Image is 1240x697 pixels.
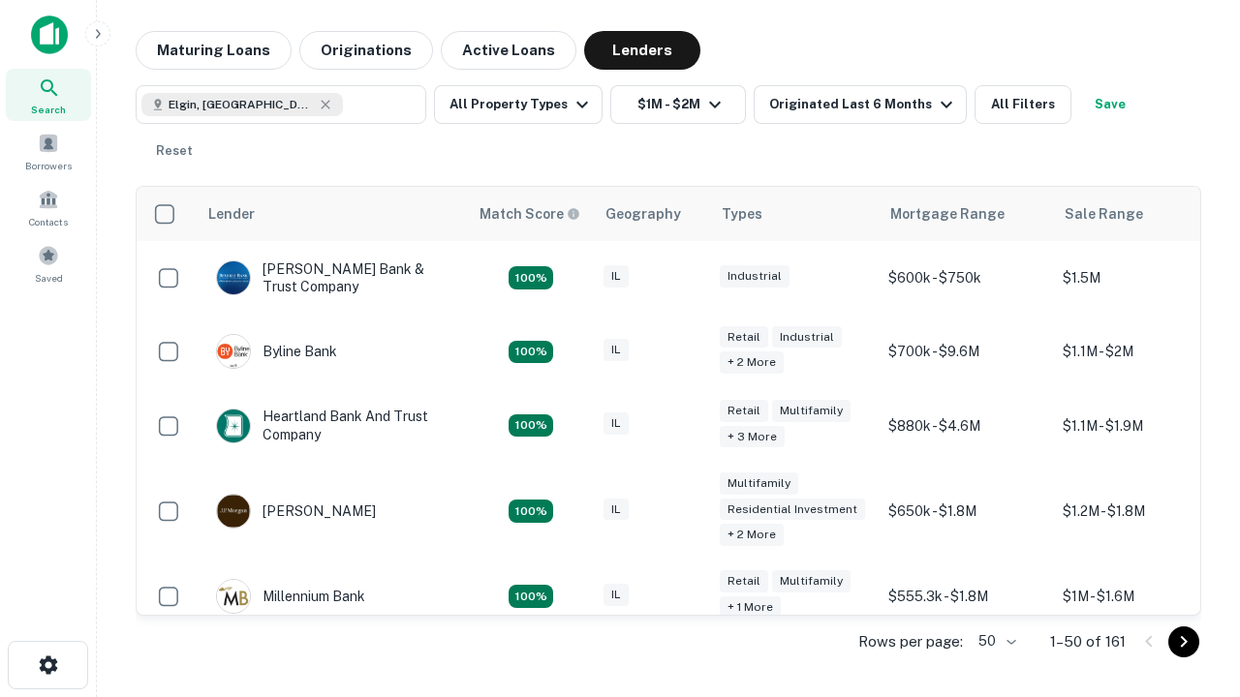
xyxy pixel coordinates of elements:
[6,237,91,289] a: Saved
[1143,480,1240,573] iframe: Chat Widget
[879,187,1053,241] th: Mortgage Range
[6,181,91,233] a: Contacts
[1053,241,1227,315] td: $1.5M
[720,400,768,422] div: Retail
[216,579,365,614] div: Millennium Bank
[217,409,250,442] img: picture
[858,630,963,653] p: Rows per page:
[1065,202,1143,226] div: Sale Range
[720,265,790,288] div: Industrial
[509,500,553,523] div: Matching Properties: 24, hasApolloMatch: undefined
[441,31,576,70] button: Active Loans
[217,261,250,294] img: picture
[1053,560,1227,633] td: $1M - $1.6M
[1053,315,1227,388] td: $1.1M - $2M
[772,400,851,422] div: Multifamily
[594,187,710,241] th: Geography
[169,96,314,113] span: Elgin, [GEOGRAPHIC_DATA], [GEOGRAPHIC_DATA]
[604,265,629,288] div: IL
[1053,187,1227,241] th: Sale Range
[720,351,784,374] div: + 2 more
[772,570,851,592] div: Multifamily
[975,85,1071,124] button: All Filters
[216,408,449,442] div: Heartland Bank And Trust Company
[6,69,91,121] a: Search
[208,202,255,226] div: Lender
[1168,626,1199,657] button: Go to next page
[604,412,629,435] div: IL
[720,570,768,592] div: Retail
[720,596,781,619] div: + 1 more
[35,270,63,286] span: Saved
[509,341,553,364] div: Matching Properties: 17, hasApolloMatch: undefined
[143,132,205,170] button: Reset
[480,203,580,225] div: Capitalize uses an advanced AI algorithm to match your search with the best lender. The match sco...
[29,214,68,229] span: Contacts
[217,580,250,613] img: picture
[6,125,91,177] a: Borrowers
[1053,463,1227,561] td: $1.2M - $1.8M
[879,241,1053,315] td: $600k - $750k
[217,335,250,368] img: picture
[610,85,746,124] button: $1M - $2M
[720,472,798,495] div: Multifamily
[216,334,337,369] div: Byline Bank
[754,85,967,124] button: Originated Last 6 Months
[1079,85,1141,124] button: Save your search to get updates of matches that match your search criteria.
[890,202,1005,226] div: Mortgage Range
[720,499,865,521] div: Residential Investment
[25,158,72,173] span: Borrowers
[31,102,66,117] span: Search
[971,627,1019,655] div: 50
[299,31,433,70] button: Originations
[879,560,1053,633] td: $555.3k - $1.8M
[1053,388,1227,462] td: $1.1M - $1.9M
[509,585,553,608] div: Matching Properties: 16, hasApolloMatch: undefined
[468,187,594,241] th: Capitalize uses an advanced AI algorithm to match your search with the best lender. The match sco...
[879,463,1053,561] td: $650k - $1.8M
[31,15,68,54] img: capitalize-icon.png
[216,494,376,529] div: [PERSON_NAME]
[1050,630,1126,653] p: 1–50 of 161
[509,266,553,289] div: Matching Properties: 28, hasApolloMatch: undefined
[434,85,603,124] button: All Property Types
[604,584,629,606] div: IL
[722,202,762,226] div: Types
[197,187,468,241] th: Lender
[480,203,576,225] h6: Match Score
[879,388,1053,462] td: $880k - $4.6M
[720,524,784,546] div: + 2 more
[879,315,1053,388] td: $700k - $9.6M
[720,326,768,348] div: Retail
[584,31,700,70] button: Lenders
[216,260,449,295] div: [PERSON_NAME] Bank & Trust Company
[604,339,629,361] div: IL
[769,93,958,116] div: Originated Last 6 Months
[217,495,250,528] img: picture
[772,326,842,348] div: Industrial
[605,202,681,226] div: Geography
[720,426,785,448] div: + 3 more
[136,31,292,70] button: Maturing Loans
[509,414,553,438] div: Matching Properties: 20, hasApolloMatch: undefined
[710,187,879,241] th: Types
[604,499,629,521] div: IL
